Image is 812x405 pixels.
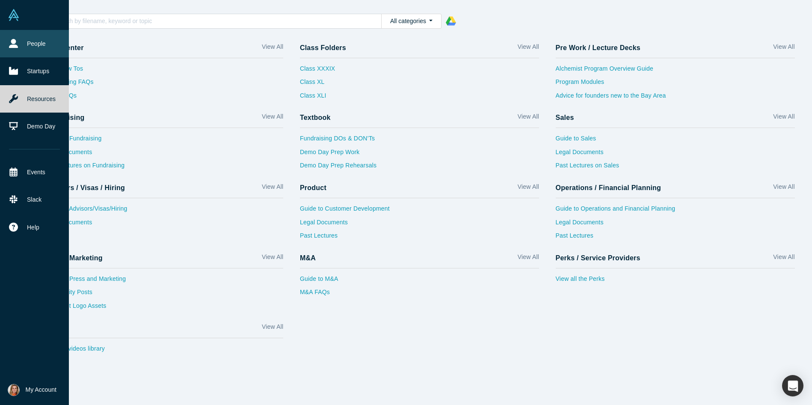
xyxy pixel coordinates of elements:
[300,218,539,232] a: Legal Documents
[518,42,539,55] a: View All
[381,14,442,29] button: All categories
[773,182,794,195] a: View All
[8,9,20,21] img: Alchemist Vault Logo
[44,184,125,192] h4: Advisors / Visas / Hiring
[556,148,795,161] a: Legal Documents
[556,254,640,262] h4: Perks / Service Providers
[556,113,574,122] h4: Sales
[300,77,335,91] a: Class XL
[262,182,283,195] a: View All
[300,148,539,161] a: Demo Day Prep Work
[44,204,283,218] a: Guide to Advisors/Visas/Hiring
[300,204,539,218] a: Guide to Customer Development
[44,344,283,358] a: Visit our videos library
[773,42,794,55] a: View All
[44,254,103,262] h4: Press / Marketing
[262,112,283,125] a: View All
[44,301,283,315] a: Alchemist Logo Assets
[556,231,795,245] a: Past Lectures
[300,184,326,192] h4: Product
[556,64,795,78] a: Alchemist Program Overview Guide
[300,64,335,78] a: Class XXXIX
[300,113,331,122] h4: Textbook
[8,384,20,396] img: Gulin Yilmaz's Account
[262,253,283,265] a: View All
[44,91,283,105] a: Sales FAQs
[27,223,39,232] span: Help
[773,253,794,265] a: View All
[44,77,283,91] a: Fundraising FAQs
[518,253,539,265] a: View All
[44,274,283,288] a: Guide to Press and Marketing
[300,161,539,175] a: Demo Day Prep Rehearsals
[556,134,795,148] a: Guide to Sales
[556,274,795,288] a: View all the Perks
[556,91,795,105] a: Advice for founders new to the Bay Area
[300,288,539,301] a: M&A FAQs
[44,161,283,175] a: Past Lectures on Fundraising
[300,254,316,262] h4: M&A
[262,322,283,335] a: View All
[53,15,381,27] input: Search by filename, keyword or topic
[44,218,283,232] a: Legal Documents
[26,385,56,394] span: My Account
[300,91,335,105] a: Class XLI
[518,112,539,125] a: View All
[556,44,640,52] h4: Pre Work / Lecture Decks
[8,384,56,396] button: My Account
[44,288,283,301] a: Community Posts
[518,182,539,195] a: View All
[300,44,346,52] h4: Class Folders
[300,134,539,148] a: Fundraising DOs & DON’Ts
[44,64,283,78] a: Vault How Tos
[262,42,283,55] a: View All
[556,77,795,91] a: Program Modules
[44,134,283,148] a: Guide to Fundraising
[556,184,661,192] h4: Operations / Financial Planning
[773,112,794,125] a: View All
[44,148,283,161] a: Legal Documents
[300,274,539,288] a: Guide to M&A
[556,218,795,232] a: Legal Documents
[300,231,539,245] a: Past Lectures
[556,161,795,175] a: Past Lectures on Sales
[556,204,795,218] a: Guide to Operations and Financial Planning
